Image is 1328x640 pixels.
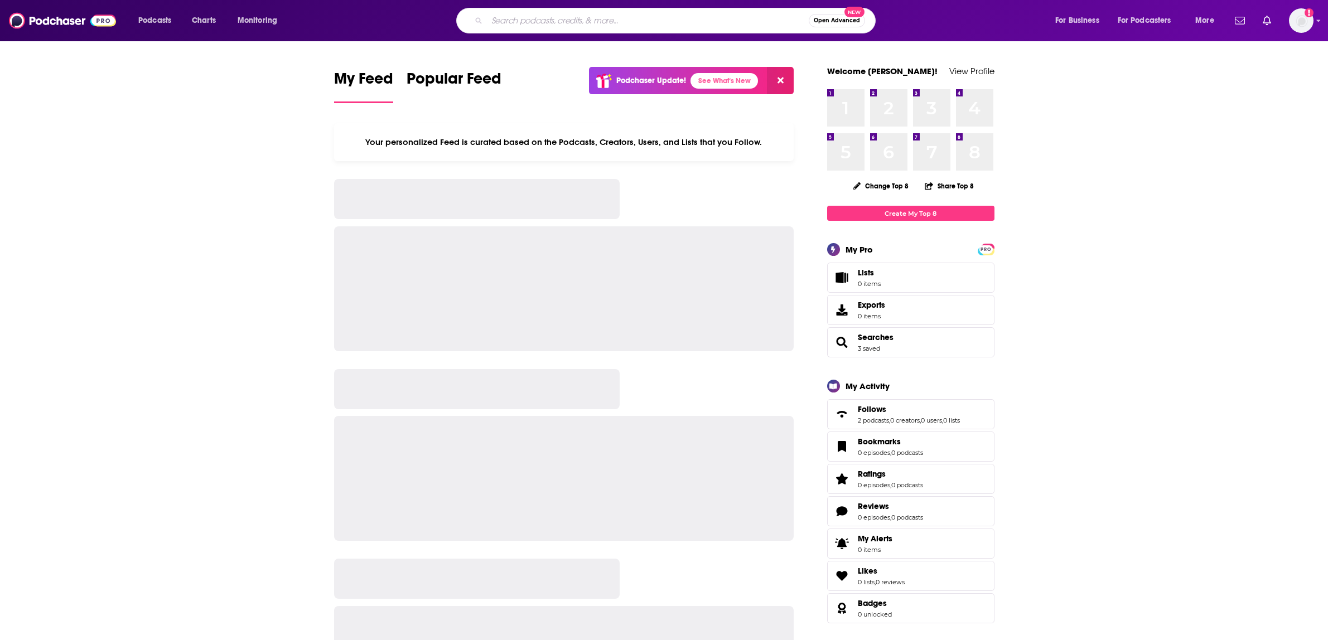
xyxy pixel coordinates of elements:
[827,206,994,221] a: Create My Top 8
[858,501,889,511] span: Reviews
[844,7,865,17] span: New
[1289,8,1313,33] img: User Profile
[858,578,875,586] a: 0 lists
[920,416,921,424] span: ,
[827,496,994,526] span: Reviews
[334,69,393,103] a: My Feed
[890,481,891,489] span: ,
[858,546,892,554] span: 0 items
[809,14,865,27] button: Open AdvancedNew
[1187,12,1228,30] button: open menu
[858,268,881,278] span: Lists
[891,449,923,457] a: 0 podcasts
[1055,13,1099,28] span: For Business
[949,66,994,76] a: View Profile
[876,578,905,586] a: 0 reviews
[858,437,923,447] a: Bookmarks
[1289,8,1313,33] span: Logged in as nicole.koremenos
[407,69,501,95] span: Popular Feed
[1258,11,1276,30] a: Show notifications dropdown
[407,69,501,103] a: Popular Feed
[831,439,853,454] a: Bookmarks
[827,529,994,559] a: My Alerts
[858,534,892,544] span: My Alerts
[1118,13,1171,28] span: For Podcasters
[846,381,890,391] div: My Activity
[831,270,853,285] span: Lists
[858,449,890,457] a: 0 episodes
[858,300,885,310] span: Exports
[858,566,877,576] span: Likes
[831,406,853,422] a: Follows
[831,334,853,350] a: Searches
[858,268,874,278] span: Lists
[831,600,853,616] a: Badges
[889,416,890,424] span: ,
[890,416,920,424] a: 0 creators
[1230,11,1249,30] a: Show notifications dropdown
[858,501,923,511] a: Reviews
[858,566,905,576] a: Likes
[858,416,889,424] a: 2 podcasts
[942,416,943,424] span: ,
[858,610,892,618] a: 0 unlocked
[814,18,860,23] span: Open Advanced
[185,12,223,30] a: Charts
[690,73,758,89] a: See What's New
[858,312,885,320] span: 0 items
[875,578,876,586] span: ,
[890,449,891,457] span: ,
[858,598,887,608] span: Badges
[138,13,171,28] span: Podcasts
[858,345,880,352] a: 3 saved
[827,593,994,623] span: Badges
[858,481,890,489] a: 0 episodes
[827,263,994,293] a: Lists
[924,175,974,197] button: Share Top 8
[9,10,116,31] img: Podchaser - Follow, Share and Rate Podcasts
[831,302,853,318] span: Exports
[858,437,901,447] span: Bookmarks
[827,66,938,76] a: Welcome [PERSON_NAME]!
[827,431,994,462] span: Bookmarks
[230,12,292,30] button: open menu
[831,536,853,551] span: My Alerts
[827,295,994,325] a: Exports
[846,244,873,255] div: My Pro
[858,280,881,288] span: 0 items
[891,481,923,489] a: 0 podcasts
[827,327,994,357] span: Searches
[1289,8,1313,33] button: Show profile menu
[831,568,853,584] a: Likes
[921,416,942,424] a: 0 users
[858,404,886,414] span: Follows
[858,469,886,479] span: Ratings
[858,332,894,342] a: Searches
[858,469,923,479] a: Ratings
[334,123,794,161] div: Your personalized Feed is curated based on the Podcasts, Creators, Users, and Lists that you Follow.
[858,513,890,521] a: 0 episodes
[890,513,891,521] span: ,
[1195,13,1214,28] span: More
[979,245,993,253] a: PRO
[238,13,277,28] span: Monitoring
[827,464,994,494] span: Ratings
[192,13,216,28] span: Charts
[831,471,853,487] a: Ratings
[979,245,993,254] span: PRO
[858,598,892,608] a: Badges
[467,8,886,33] div: Search podcasts, credits, & more...
[847,179,916,193] button: Change Top 8
[1305,8,1313,17] svg: Add a profile image
[131,12,186,30] button: open menu
[858,404,960,414] a: Follows
[943,416,960,424] a: 0 lists
[1047,12,1113,30] button: open menu
[616,76,686,85] p: Podchaser Update!
[831,503,853,519] a: Reviews
[1110,12,1187,30] button: open menu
